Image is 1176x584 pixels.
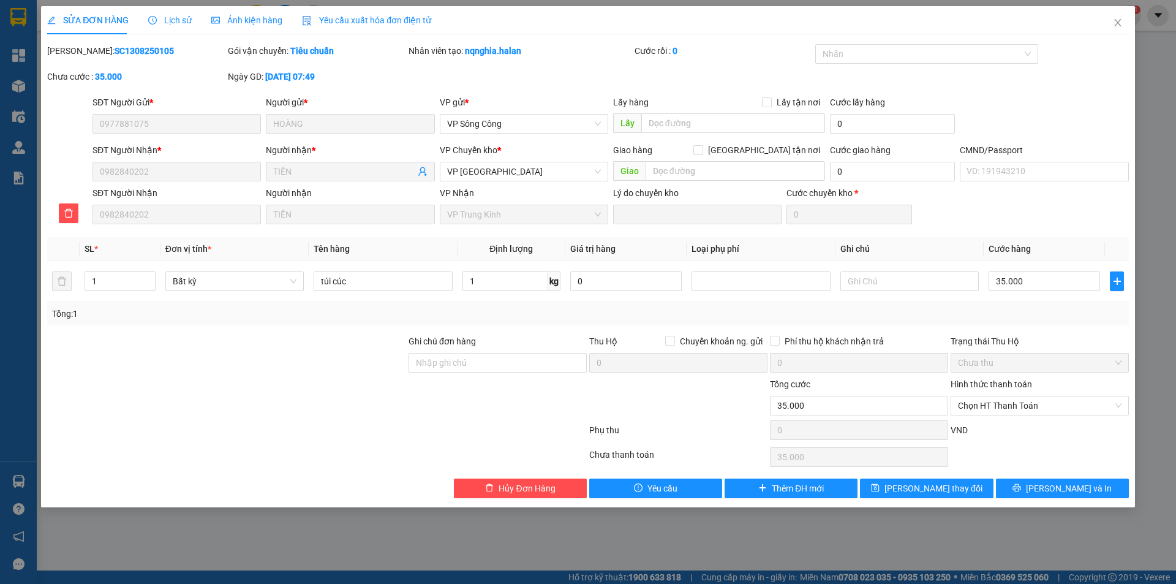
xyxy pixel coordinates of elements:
button: printer[PERSON_NAME] và In [996,479,1129,498]
div: Người gửi [266,96,434,109]
div: Cước chuyển kho [786,186,911,200]
span: Yêu cầu [647,482,677,495]
span: plus [1110,276,1123,286]
b: Tiêu chuẩn [290,46,334,56]
span: Hủy Đơn Hàng [499,482,555,495]
span: SỬA ĐƠN HÀNG [47,15,129,25]
span: [PERSON_NAME] và In [1026,482,1112,495]
span: Định lượng [489,244,533,254]
span: printer [1012,484,1021,493]
span: Chuyển khoản ng. gửi [675,335,767,348]
span: close [1113,18,1123,28]
div: Người nhận [266,143,434,157]
div: CMND/Passport [960,143,1128,157]
b: nqnghia.halan [465,46,521,56]
img: icon [302,16,312,26]
input: Dọc đường [641,113,825,133]
label: Ghi chú đơn hàng [409,336,476,346]
div: Chưa cước : [47,70,225,83]
input: Cước lấy hàng [830,114,955,134]
span: user-add [418,167,428,176]
button: plus [1110,271,1123,291]
span: VP Trung Kính [447,205,601,224]
div: Chưa thanh toán [588,448,769,469]
button: save[PERSON_NAME] thay đổi [860,479,993,498]
span: Giá trị hàng [570,244,616,254]
span: SL [85,244,94,254]
span: picture [211,16,220,25]
span: Cước hàng [989,244,1031,254]
span: Tổng cước [770,379,810,389]
div: Tổng: 1 [52,307,454,320]
b: 35.000 [95,72,122,82]
button: exclamation-circleYêu cầu [589,479,722,498]
input: Ghi chú đơn hàng [409,353,587,373]
span: Bất kỳ [173,272,296,290]
span: Lấy [613,113,641,133]
div: VP gửi [440,96,608,109]
span: delete [485,484,494,493]
span: Yêu cầu xuất hóa đơn điện tử [302,15,431,25]
div: VP Nhận [440,186,608,200]
span: Lịch sử [148,15,192,25]
button: deleteHủy Đơn Hàng [454,479,587,498]
input: Ghi Chú [840,271,979,291]
div: Phụ thu [588,423,769,445]
input: VD: Bàn, Ghế [314,271,452,291]
b: [DATE] 07:49 [265,72,315,82]
div: SĐT Người Nhận [92,143,261,157]
div: Nhân viên tạo: [409,44,632,58]
button: Close [1101,6,1135,40]
span: clock-circle [148,16,157,25]
div: Cước rồi : [635,44,813,58]
div: Người nhận [266,186,434,200]
input: Dọc đường [646,161,825,181]
span: Giao [613,161,646,181]
span: Thu Hộ [589,336,617,346]
div: Lý do chuyển kho [613,186,782,200]
span: Thêm ĐH mới [772,482,824,495]
button: delete [59,203,78,223]
span: [GEOGRAPHIC_DATA] tận nơi [703,143,825,157]
span: save [871,484,880,493]
input: Cước giao hàng [830,162,955,181]
span: VP Chuyển kho [440,145,497,155]
label: Cước giao hàng [830,145,891,155]
label: Hình thức thanh toán [951,379,1032,389]
span: [PERSON_NAME] thay đổi [884,482,982,495]
label: Cước lấy hàng [830,97,885,107]
span: kg [548,271,560,291]
th: Ghi chú [835,237,984,261]
div: SĐT Người Nhận [92,186,261,200]
span: VP Yên Bình [447,162,601,181]
div: Trạng thái Thu Hộ [951,335,1129,348]
b: SC1308250105 [115,46,174,56]
span: Giao hàng [613,145,652,155]
div: Ngày GD: [228,70,406,83]
div: Gói vận chuyển: [228,44,406,58]
span: Ảnh kiện hàng [211,15,282,25]
b: 0 [673,46,677,56]
span: Chưa thu [958,354,1121,372]
span: Đơn vị tính [165,244,211,254]
span: Chọn HT Thanh Toán [958,396,1121,415]
span: Tên hàng [314,244,350,254]
span: VP Sông Công [447,115,601,133]
span: Phí thu hộ khách nhận trả [780,335,889,348]
span: delete [59,208,78,218]
div: SĐT Người Gửi [92,96,261,109]
div: [PERSON_NAME]: [47,44,225,58]
th: Loại phụ phí [687,237,835,261]
span: VND [951,425,968,435]
button: plusThêm ĐH mới [725,479,858,498]
span: edit [47,16,56,25]
span: Lấy tận nơi [772,96,825,109]
span: plus [758,484,767,493]
span: Lấy hàng [613,97,649,107]
button: delete [52,271,72,291]
span: exclamation-circle [634,484,643,493]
